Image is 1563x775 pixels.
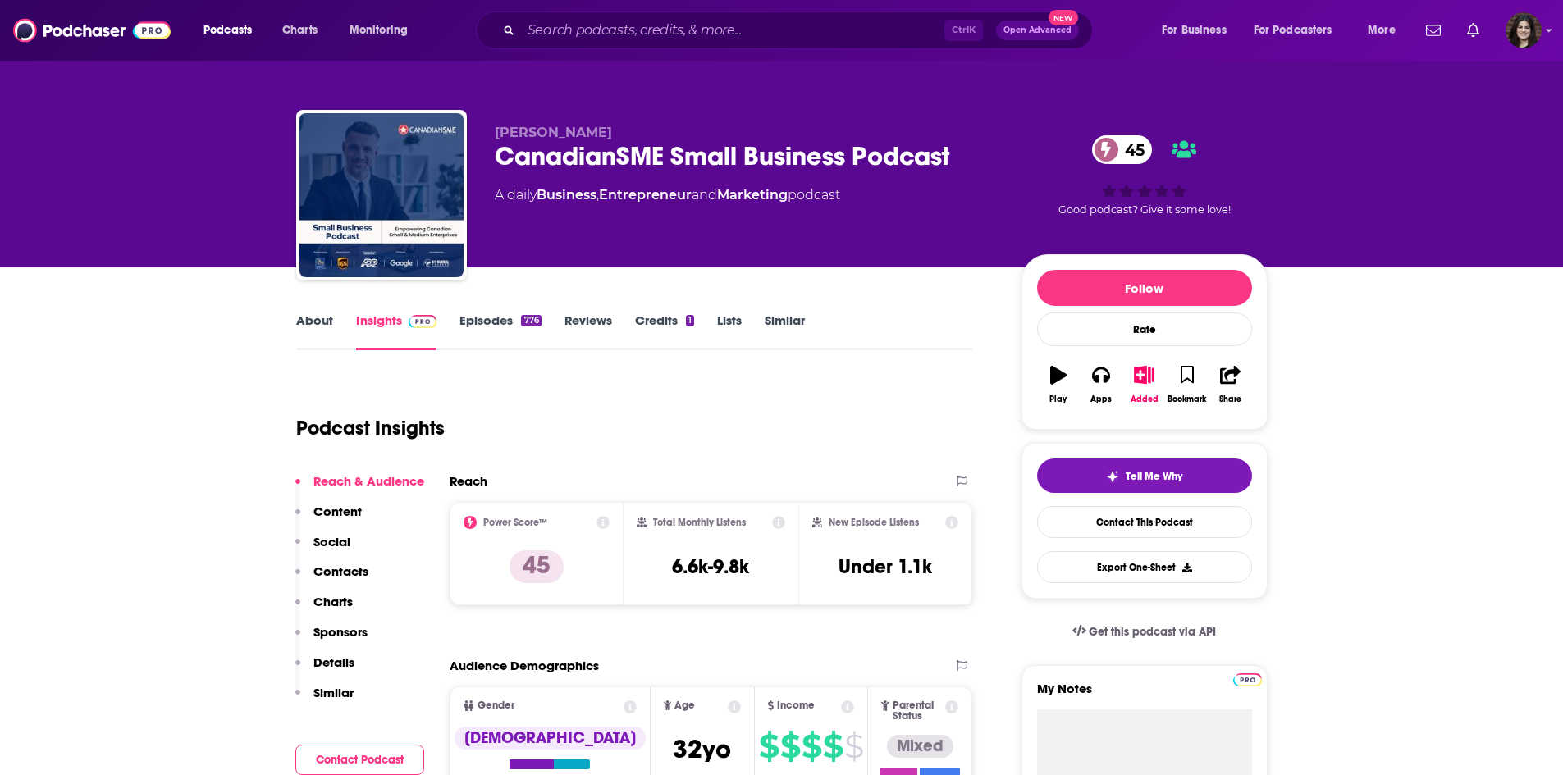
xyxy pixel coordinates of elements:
[450,658,599,673] h2: Audience Demographics
[1092,135,1153,164] a: 45
[1037,270,1252,306] button: Follow
[350,19,408,42] span: Monitoring
[409,315,437,328] img: Podchaser Pro
[829,517,919,528] h2: New Episode Listens
[510,550,564,583] p: 45
[1037,681,1252,709] label: My Notes
[1122,355,1165,414] button: Added
[1356,17,1416,43] button: open menu
[272,17,327,43] a: Charts
[296,416,445,440] h1: Podcast Insights
[802,733,821,759] span: $
[483,517,547,528] h2: Power Score™
[1209,355,1251,414] button: Share
[1021,125,1268,226] div: 45Good podcast? Give it some love!
[1058,203,1231,216] span: Good podcast? Give it some love!
[1150,17,1247,43] button: open menu
[455,727,646,750] div: [DEMOGRAPHIC_DATA]
[295,594,353,624] button: Charts
[1243,17,1356,43] button: open menu
[313,624,368,640] p: Sponsors
[295,563,368,594] button: Contacts
[313,654,354,670] p: Details
[313,685,354,700] p: Similar
[823,733,843,759] span: $
[1037,355,1080,414] button: Play
[450,473,487,489] h2: Reach
[759,733,779,759] span: $
[1049,394,1067,404] div: Play
[780,733,800,759] span: $
[1049,10,1078,25] span: New
[1037,506,1252,538] a: Contact This Podcast
[1126,470,1182,483] span: Tell Me Why
[1506,12,1542,48] button: Show profile menu
[1506,12,1542,48] span: Logged in as amandavpr
[777,700,815,711] span: Income
[599,187,692,203] a: Entrepreneur
[537,187,596,203] a: Business
[521,17,944,43] input: Search podcasts, credits, & more...
[295,534,350,564] button: Social
[1106,470,1119,483] img: tell me why sparkle
[944,20,983,41] span: Ctrl K
[692,187,717,203] span: and
[296,312,333,350] a: About
[1168,394,1206,404] div: Bookmark
[495,185,840,205] div: A daily podcast
[521,315,541,326] div: 776
[844,733,863,759] span: $
[674,700,695,711] span: Age
[1368,19,1396,42] span: More
[1254,19,1332,42] span: For Podcasters
[717,187,788,203] a: Marketing
[1003,26,1072,34] span: Open Advanced
[1131,394,1159,404] div: Added
[1166,355,1209,414] button: Bookmark
[564,312,612,350] a: Reviews
[1233,673,1262,686] img: Podchaser Pro
[495,125,612,140] span: [PERSON_NAME]
[672,554,749,579] h3: 6.6k-9.8k
[893,700,943,722] span: Parental Status
[295,473,424,504] button: Reach & Audience
[1108,135,1153,164] span: 45
[717,312,742,350] a: Lists
[13,15,171,46] a: Podchaser - Follow, Share and Rate Podcasts
[996,21,1079,40] button: Open AdvancedNew
[478,700,514,711] span: Gender
[338,17,429,43] button: open menu
[1089,625,1216,639] span: Get this podcast via API
[1162,19,1227,42] span: For Business
[1219,394,1241,404] div: Share
[192,17,273,43] button: open menu
[635,312,694,350] a: Credits1
[313,594,353,609] p: Charts
[313,504,362,519] p: Content
[295,624,368,654] button: Sponsors
[1037,551,1252,583] button: Export One-Sheet
[295,685,354,715] button: Similar
[839,554,932,579] h3: Under 1.1k
[313,534,350,549] p: Social
[1419,16,1447,44] a: Show notifications dropdown
[596,187,599,203] span: ,
[313,563,368,579] p: Contacts
[653,517,746,528] h2: Total Monthly Listens
[1460,16,1486,44] a: Show notifications dropdown
[887,735,953,758] div: Mixed
[295,745,424,775] button: Contact Podcast
[1090,394,1112,404] div: Apps
[356,312,437,350] a: InsightsPodchaser Pro
[1080,355,1122,414] button: Apps
[459,312,541,350] a: Episodes776
[1037,312,1252,346] div: Rate
[313,473,424,489] p: Reach & Audience
[686,315,694,326] div: 1
[299,113,464,277] img: CanadianSME Small Business Podcast
[1506,12,1542,48] img: User Profile
[491,11,1108,49] div: Search podcasts, credits, & more...
[765,312,805,350] a: Similar
[282,19,318,42] span: Charts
